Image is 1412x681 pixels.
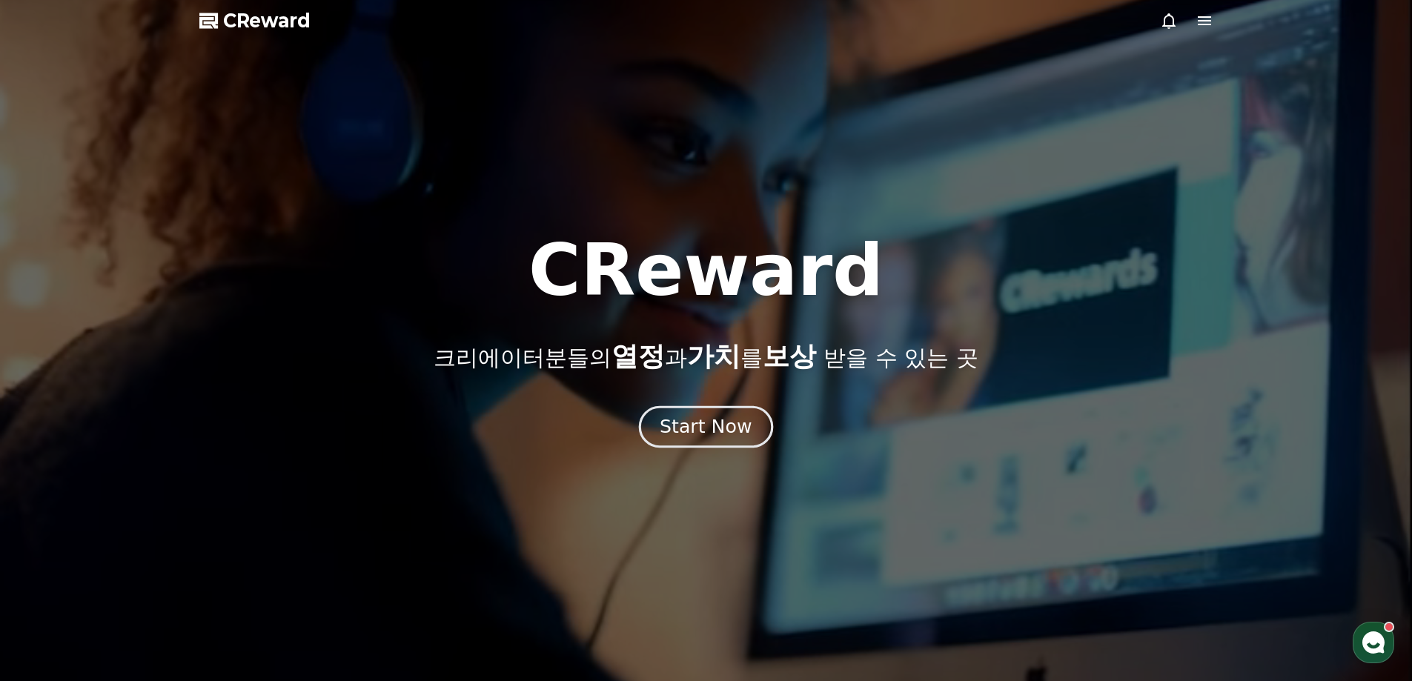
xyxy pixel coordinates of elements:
a: CReward [199,9,311,33]
a: 홈 [4,470,98,507]
button: Start Now [639,405,773,448]
span: 설정 [229,492,247,504]
span: 가치 [687,341,740,371]
h1: CReward [528,235,884,306]
span: 보상 [763,341,816,371]
p: 크리에이터분들의 과 를 받을 수 있는 곳 [434,342,978,371]
span: 열정 [611,341,665,371]
a: 설정 [191,470,285,507]
span: 대화 [136,493,153,505]
a: 대화 [98,470,191,507]
span: 홈 [47,492,56,504]
a: Start Now [642,422,770,436]
span: CReward [223,9,311,33]
div: Start Now [660,414,752,439]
